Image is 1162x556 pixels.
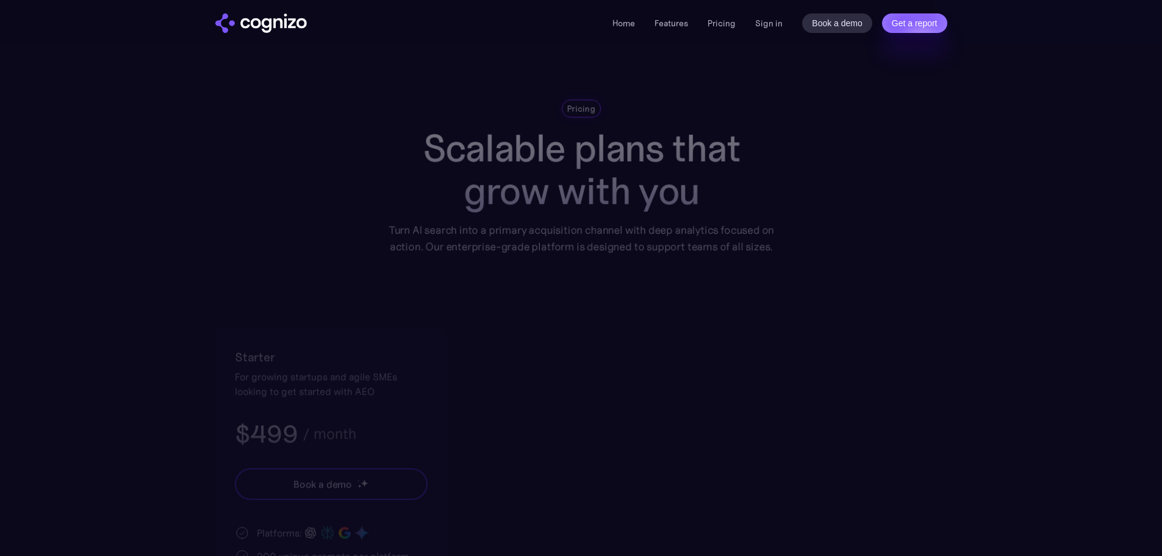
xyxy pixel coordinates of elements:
a: Book a demostarstarstar [235,468,428,500]
img: cognizo logo [215,13,307,33]
img: star [357,480,359,482]
div: Book a demo [293,477,351,491]
a: Pricing [708,18,736,29]
div: / month [302,427,356,441]
img: star [357,484,361,488]
a: Home [612,18,635,29]
h1: Scalable plans that grow with you [379,127,783,212]
h3: $499 [235,418,298,450]
a: Get a report [882,13,947,33]
div: Turn AI search into a primary acquisition channel with deep analytics focused on action. Our ente... [379,222,783,255]
a: Features [655,18,688,29]
div: Platforms: [257,525,302,540]
a: Sign in [755,16,783,31]
div: For growing startups and agile SMEs looking to get started with AEO [235,369,428,399]
img: star [360,479,368,487]
a: home [215,13,307,33]
a: Book a demo [802,13,872,33]
h2: Starter [235,347,428,367]
div: Pricing [567,103,595,114]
